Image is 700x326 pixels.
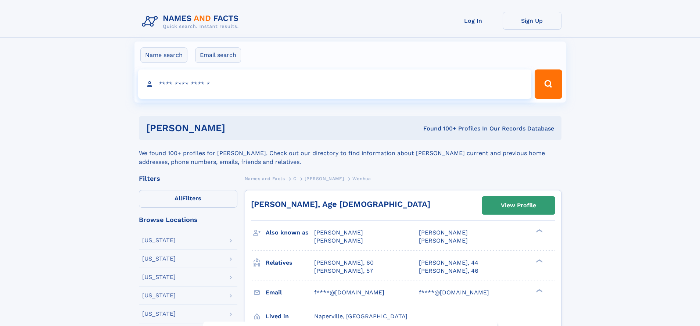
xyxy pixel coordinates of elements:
[138,69,532,99] input: search input
[175,195,182,202] span: All
[314,267,373,275] a: [PERSON_NAME], 57
[324,125,554,133] div: Found 100+ Profiles In Our Records Database
[503,12,561,30] a: Sign Up
[314,237,363,244] span: [PERSON_NAME]
[314,313,408,320] span: Naperville, [GEOGRAPHIC_DATA]
[482,197,555,214] a: View Profile
[142,237,176,243] div: [US_STATE]
[139,175,237,182] div: Filters
[266,226,314,239] h3: Also known as
[139,140,561,166] div: We found 100+ profiles for [PERSON_NAME]. Check out our directory to find information about [PERS...
[314,229,363,236] span: [PERSON_NAME]
[293,176,297,181] span: C
[444,12,503,30] a: Log In
[142,256,176,262] div: [US_STATE]
[534,258,543,263] div: ❯
[195,47,241,63] label: Email search
[140,47,187,63] label: Name search
[266,310,314,323] h3: Lived in
[535,69,562,99] button: Search Button
[305,174,344,183] a: [PERSON_NAME]
[305,176,344,181] span: [PERSON_NAME]
[266,286,314,299] h3: Email
[419,229,468,236] span: [PERSON_NAME]
[139,216,237,223] div: Browse Locations
[501,197,536,214] div: View Profile
[142,274,176,280] div: [US_STATE]
[419,259,478,267] a: [PERSON_NAME], 44
[419,237,468,244] span: [PERSON_NAME]
[245,174,285,183] a: Names and Facts
[251,200,430,209] a: [PERSON_NAME], Age [DEMOGRAPHIC_DATA]
[534,229,543,233] div: ❯
[293,174,297,183] a: C
[419,267,478,275] a: [PERSON_NAME], 46
[314,259,374,267] a: [PERSON_NAME], 60
[139,190,237,208] label: Filters
[142,293,176,298] div: [US_STATE]
[266,257,314,269] h3: Relatives
[534,288,543,293] div: ❯
[142,311,176,317] div: [US_STATE]
[146,123,324,133] h1: [PERSON_NAME]
[139,12,245,32] img: Logo Names and Facts
[352,176,371,181] span: Wenhua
